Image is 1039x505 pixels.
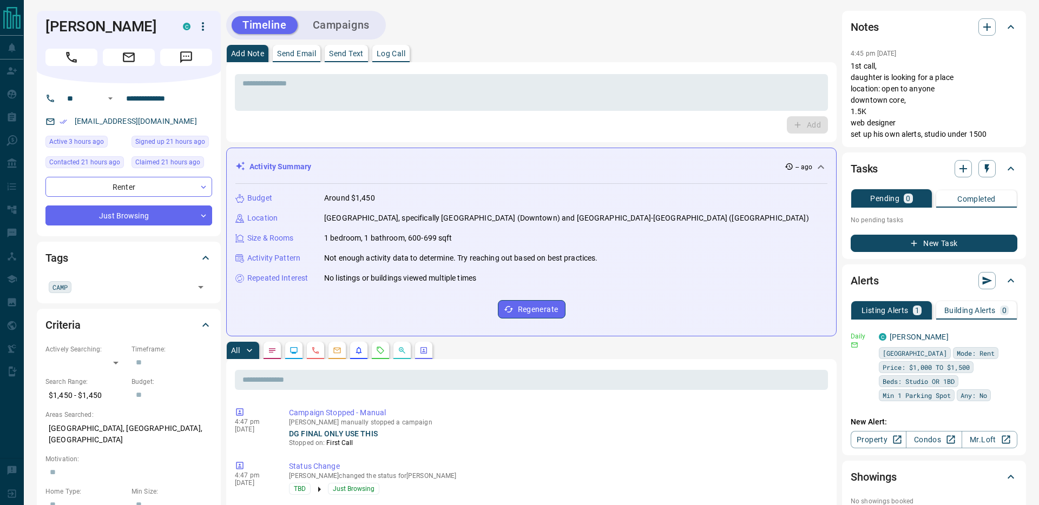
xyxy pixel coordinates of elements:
a: [PERSON_NAME] [890,333,949,341]
p: Completed [957,195,996,203]
p: Home Type: [45,487,126,496]
p: Motivation: [45,454,212,464]
svg: Lead Browsing Activity [290,346,298,355]
svg: Email [851,341,858,349]
h2: Criteria [45,316,81,334]
h2: Showings [851,468,897,486]
div: Tasks [851,156,1017,182]
div: Wed Oct 15 2025 [45,136,126,151]
div: Tags [45,245,212,271]
a: DG FINAL ONLY USE THIS [289,429,378,438]
svg: Agent Actions [419,346,428,355]
h2: Tasks [851,160,878,177]
p: 4:47 pm [235,418,273,426]
span: CAMP [52,282,68,293]
span: Price: $1,000 TO $1,500 [883,362,970,373]
p: 0 [1002,307,1007,314]
a: Condos [906,431,962,448]
button: Campaigns [302,16,380,34]
p: Actively Searching: [45,344,126,354]
button: Open [104,92,117,105]
span: Any: No [961,390,987,401]
button: Regenerate [498,300,565,318]
p: [PERSON_NAME] manually stopped a campaign [289,418,824,426]
p: Around $1,450 [324,192,375,204]
p: Budget: [131,377,212,387]
div: Just Browsing [45,205,212,225]
span: TBD [294,483,306,494]
p: Min Size: [131,487,212,496]
p: Log Call [377,50,405,57]
span: Mode: Rent [957,348,995,358]
p: Campaign Stopped - Manual [289,407,824,418]
div: Notes [851,14,1017,40]
svg: Notes [268,346,277,355]
p: 0 [906,195,910,202]
span: Message [160,49,212,66]
p: No listings or buildings viewed multiple times [324,273,476,284]
div: Tue Oct 14 2025 [45,156,126,171]
div: condos.ca [183,23,190,30]
p: Building Alerts [944,307,996,314]
span: Active 3 hours ago [49,136,104,147]
p: [DATE] [235,426,273,433]
a: Mr.Loft [962,431,1017,448]
p: Activity Summary [249,161,311,172]
p: [DATE] [235,479,273,487]
p: All [231,347,240,354]
div: Renter [45,177,212,197]
p: Not enough activity data to determine. Try reaching out based on best practices. [324,252,598,264]
span: Signed up 21 hours ago [135,136,205,147]
span: [GEOGRAPHIC_DATA] [883,348,947,358]
p: Add Note [231,50,264,57]
span: Call [45,49,97,66]
p: 4:45 pm [DATE] [851,50,897,57]
p: [GEOGRAPHIC_DATA], [GEOGRAPHIC_DATA], [GEOGRAPHIC_DATA] [45,420,212,449]
p: Activity Pattern [247,252,300,264]
h1: [PERSON_NAME] [45,18,167,35]
p: Budget [247,192,272,204]
span: Beds: Studio OR 1BD [883,376,955,387]
span: Contacted 21 hours ago [49,157,120,168]
p: $1,450 - $1,450 [45,387,126,404]
svg: Email Verified [60,118,67,125]
p: No pending tasks [851,212,1017,228]
p: Repeated Interest [247,273,308,284]
h2: Notes [851,18,879,36]
div: Showings [851,464,1017,490]
p: Send Text [329,50,364,57]
p: Size & Rooms [247,232,294,244]
p: Listing Alerts [862,307,909,314]
a: [EMAIL_ADDRESS][DOMAIN_NAME] [75,117,197,125]
a: Property [851,431,906,448]
p: 1 bedroom, 1 bathroom, 600-699 sqft [324,232,452,244]
svg: Requests [376,346,385,355]
p: Status Change [289,461,824,472]
p: Send Email [277,50,316,57]
span: Just Browsing [333,483,374,494]
div: Activity Summary-- ago [235,157,827,177]
button: New Task [851,235,1017,252]
p: 4:47 pm [235,471,273,479]
p: [GEOGRAPHIC_DATA], specifically [GEOGRAPHIC_DATA] (Downtown) and [GEOGRAPHIC_DATA]-[GEOGRAPHIC_DA... [324,212,809,224]
p: Stopped on: [289,438,824,448]
svg: Listing Alerts [354,346,363,355]
button: Open [193,280,208,295]
p: -- ago [795,162,812,172]
p: 1st call, daughter is looking for a place location: open to anyone downtown core, 1.5K web design... [851,61,1017,140]
p: [PERSON_NAME] changed the status for [PERSON_NAME] [289,472,824,480]
p: Timeframe: [131,344,212,354]
span: First Call [326,439,353,447]
p: Pending [870,195,899,202]
svg: Calls [311,346,320,355]
h2: Alerts [851,272,879,289]
p: Search Range: [45,377,126,387]
span: Min 1 Parking Spot [883,390,951,401]
svg: Opportunities [398,346,406,355]
div: Criteria [45,312,212,338]
p: Daily [851,331,872,341]
span: Email [103,49,155,66]
p: Areas Searched: [45,410,212,420]
p: Location [247,212,278,224]
h2: Tags [45,249,68,267]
